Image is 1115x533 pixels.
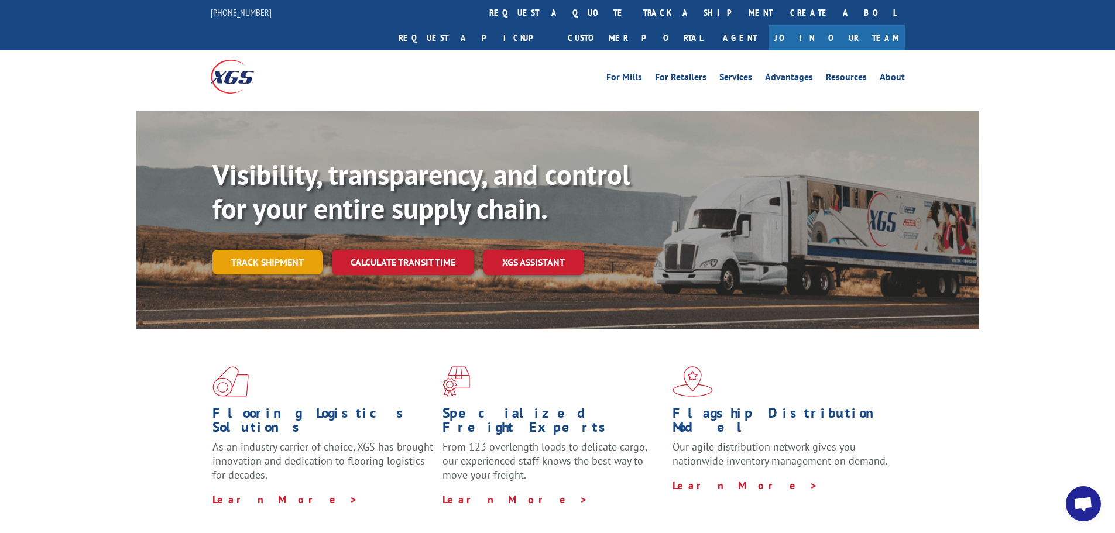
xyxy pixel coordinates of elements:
[673,366,713,397] img: xgs-icon-flagship-distribution-model-red
[390,25,559,50] a: Request a pickup
[442,366,470,397] img: xgs-icon-focused-on-flooring-red
[332,250,474,275] a: Calculate transit time
[673,479,818,492] a: Learn More >
[606,73,642,85] a: For Mills
[769,25,905,50] a: Join Our Team
[673,406,894,440] h1: Flagship Distribution Model
[212,250,323,274] a: Track shipment
[211,6,272,18] a: [PHONE_NUMBER]
[212,156,630,226] b: Visibility, transparency, and control for your entire supply chain.
[711,25,769,50] a: Agent
[559,25,711,50] a: Customer Portal
[1066,486,1101,521] div: Open chat
[442,406,664,440] h1: Specialized Freight Experts
[765,73,813,85] a: Advantages
[673,440,888,467] span: Our agile distribution network gives you nationwide inventory management on demand.
[212,366,249,397] img: xgs-icon-total-supply-chain-intelligence-red
[880,73,905,85] a: About
[483,250,584,275] a: XGS ASSISTANT
[719,73,752,85] a: Services
[442,493,588,506] a: Learn More >
[212,493,358,506] a: Learn More >
[212,440,433,482] span: As an industry carrier of choice, XGS has brought innovation and dedication to flooring logistics...
[442,440,664,492] p: From 123 overlength loads to delicate cargo, our experienced staff knows the best way to move you...
[212,406,434,440] h1: Flooring Logistics Solutions
[655,73,706,85] a: For Retailers
[826,73,867,85] a: Resources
